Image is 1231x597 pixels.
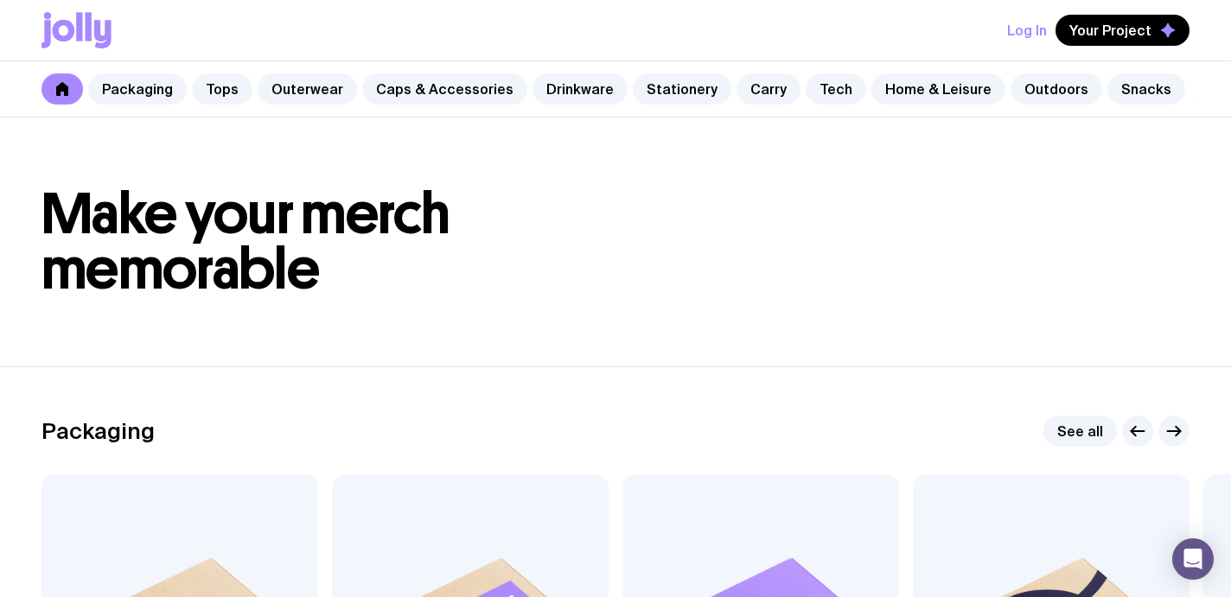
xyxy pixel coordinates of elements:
[737,73,800,105] a: Carry
[362,73,527,105] a: Caps & Accessories
[88,73,187,105] a: Packaging
[1056,15,1190,46] button: Your Project
[533,73,628,105] a: Drinkware
[871,73,1005,105] a: Home & Leisure
[1069,22,1151,39] span: Your Project
[192,73,252,105] a: Tops
[1011,73,1102,105] a: Outdoors
[41,418,155,444] h2: Packaging
[1107,73,1185,105] a: Snacks
[41,180,450,303] span: Make your merch memorable
[633,73,731,105] a: Stationery
[806,73,866,105] a: Tech
[1172,538,1214,580] div: Open Intercom Messenger
[1007,15,1047,46] button: Log In
[1043,416,1117,447] a: See all
[258,73,357,105] a: Outerwear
